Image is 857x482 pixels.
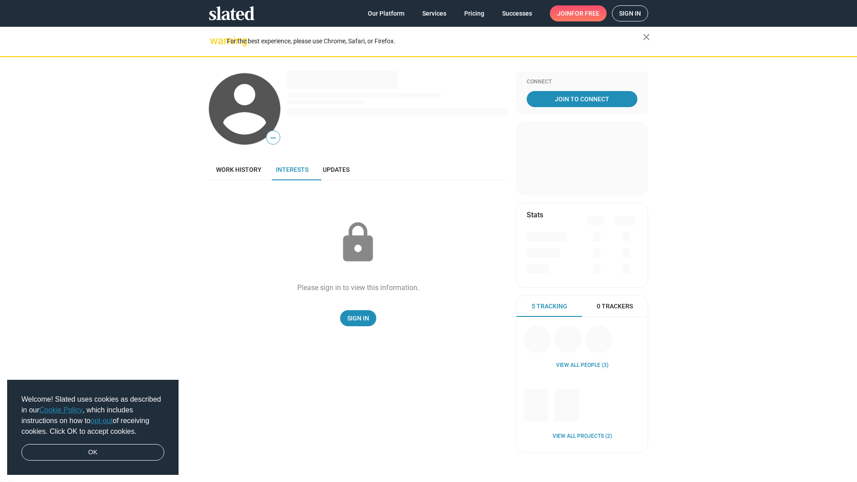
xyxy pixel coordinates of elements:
[21,394,164,437] span: Welcome! Slated uses cookies as described in our , which includes instructions on how to of recei...
[422,5,446,21] span: Services
[527,79,637,86] div: Connect
[7,380,179,475] div: cookieconsent
[527,210,543,220] mat-card-title: Stats
[368,5,404,21] span: Our Platform
[495,5,539,21] a: Successes
[415,5,453,21] a: Services
[553,433,612,440] a: View all Projects (2)
[276,166,308,173] span: Interests
[641,32,652,42] mat-icon: close
[340,310,376,326] a: Sign In
[210,35,220,46] mat-icon: warning
[297,283,419,292] div: Please sign in to view this information.
[571,5,599,21] span: for free
[612,5,648,21] a: Sign in
[269,159,316,180] a: Interests
[597,302,633,311] span: 0 Trackers
[39,406,83,414] a: Cookie Policy
[91,417,113,424] a: opt-out
[550,5,607,21] a: Joinfor free
[316,159,357,180] a: Updates
[619,6,641,21] span: Sign in
[227,35,643,47] div: For the best experience, please use Chrome, Safari, or Firefox.
[502,5,532,21] span: Successes
[347,310,369,326] span: Sign In
[556,362,608,369] a: View all People (3)
[464,5,484,21] span: Pricing
[527,91,637,107] a: Join To Connect
[323,166,349,173] span: Updates
[528,91,636,107] span: Join To Connect
[209,159,269,180] a: Work history
[216,166,262,173] span: Work history
[361,5,412,21] a: Our Platform
[21,444,164,461] a: dismiss cookie message
[336,220,380,265] mat-icon: lock
[457,5,491,21] a: Pricing
[532,302,567,311] span: 5 Tracking
[266,132,280,144] span: —
[557,5,599,21] span: Join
